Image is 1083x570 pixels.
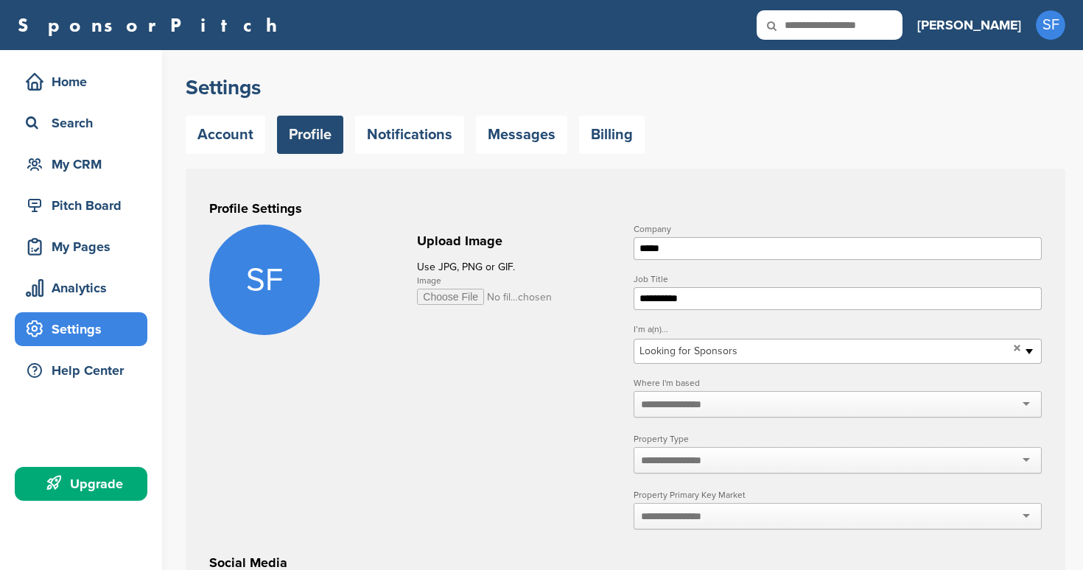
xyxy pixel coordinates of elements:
div: Pitch Board [22,192,147,219]
p: Use JPG, PNG or GIF. [417,258,617,276]
div: My CRM [22,151,147,177]
h3: [PERSON_NAME] [917,15,1021,35]
a: Account [186,116,265,154]
span: Looking for Sponsors [639,342,1008,360]
a: [PERSON_NAME] [917,9,1021,41]
div: Analytics [22,275,147,301]
a: Notifications [355,116,464,154]
div: Upgrade [22,471,147,497]
a: Billing [579,116,645,154]
a: My CRM [15,147,147,181]
a: Profile [277,116,343,154]
label: Job Title [634,275,1042,284]
label: Where I'm based [634,379,1042,387]
h2: Upload Image [417,231,617,251]
label: Property Primary Key Market [634,490,1042,499]
h3: Profile Settings [209,198,1042,219]
div: My Pages [22,233,147,260]
label: I’m a(n)... [634,325,1042,334]
label: Company [634,225,1042,233]
a: Settings [15,312,147,346]
div: Settings [22,316,147,342]
a: Analytics [15,271,147,305]
a: Home [15,65,147,99]
span: SF [209,225,320,335]
div: Home [22,68,147,95]
div: Search [22,110,147,136]
a: Search [15,106,147,140]
a: Help Center [15,353,147,387]
span: SF [1036,10,1065,40]
a: My Pages [15,230,147,264]
div: Help Center [22,357,147,384]
h2: Settings [186,74,1065,101]
a: SponsorPitch [18,15,287,35]
label: Image [417,276,617,285]
a: Upgrade [15,467,147,501]
label: Property Type [634,434,1042,443]
a: Messages [476,116,567,154]
a: Pitch Board [15,189,147,222]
